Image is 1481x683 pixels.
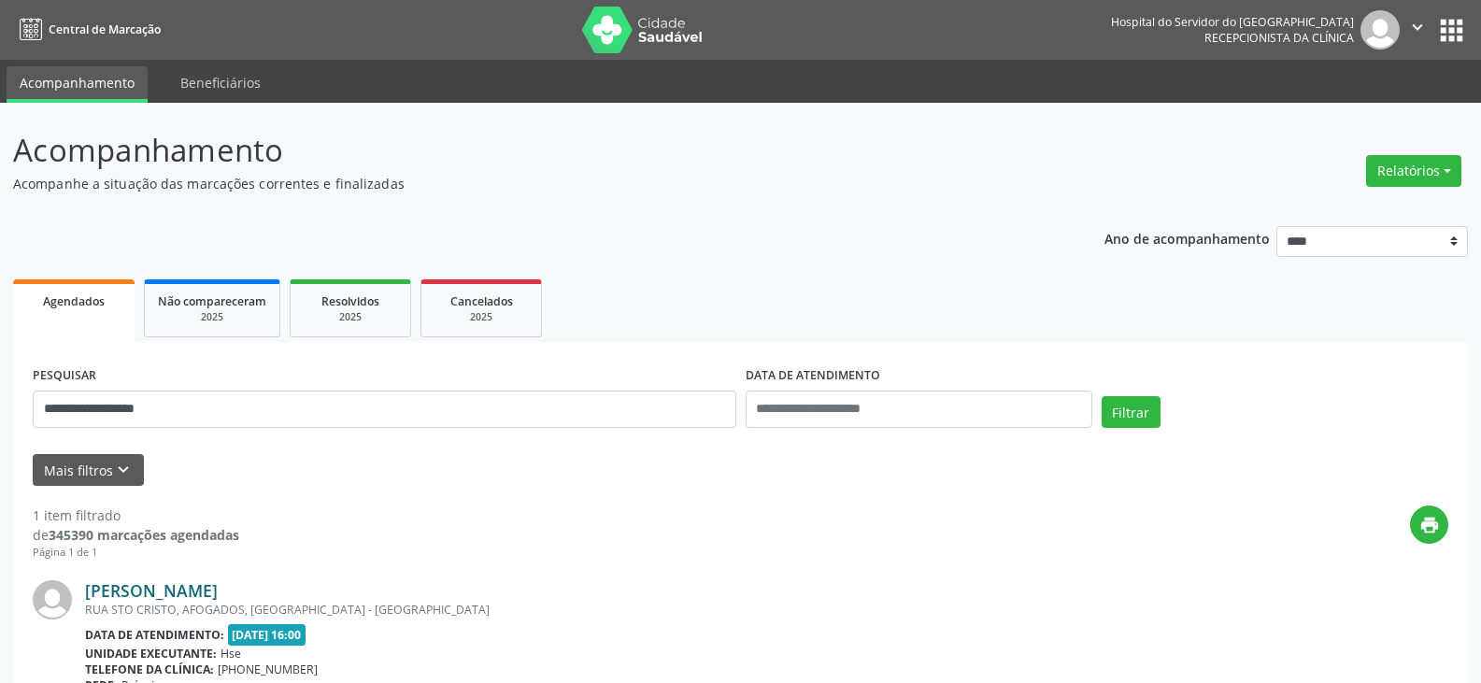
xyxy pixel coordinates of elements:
[158,310,266,324] div: 2025
[33,580,72,619] img: img
[49,526,239,544] strong: 345390 marcações agendadas
[1366,155,1461,187] button: Relatórios
[167,66,274,99] a: Beneficiários
[7,66,148,103] a: Acompanhamento
[1435,14,1468,47] button: apps
[1360,10,1400,50] img: img
[158,293,266,309] span: Não compareceram
[13,14,161,45] a: Central de Marcação
[85,627,224,643] b: Data de atendimento:
[746,362,880,391] label: DATA DE ATENDIMENTO
[33,362,96,391] label: PESQUISAR
[1111,14,1354,30] div: Hospital do Servidor do [GEOGRAPHIC_DATA]
[304,310,397,324] div: 2025
[49,21,161,37] span: Central de Marcação
[221,646,241,662] span: Hse
[321,293,379,309] span: Resolvidos
[85,662,214,677] b: Telefone da clínica:
[1410,505,1448,544] button: print
[33,454,144,487] button: Mais filtroskeyboard_arrow_down
[450,293,513,309] span: Cancelados
[1419,515,1440,535] i: print
[85,646,217,662] b: Unidade executante:
[1407,17,1428,37] i: 
[13,127,1032,174] p: Acompanhamento
[33,525,239,545] div: de
[1204,30,1354,46] span: Recepcionista da clínica
[1104,226,1270,249] p: Ano de acompanhamento
[113,460,134,480] i: keyboard_arrow_down
[33,505,239,525] div: 1 item filtrado
[13,174,1032,193] p: Acompanhe a situação das marcações correntes e finalizadas
[228,624,306,646] span: [DATE] 16:00
[218,662,318,677] span: [PHONE_NUMBER]
[33,545,239,561] div: Página 1 de 1
[43,293,105,309] span: Agendados
[1102,396,1161,428] button: Filtrar
[85,602,1168,618] div: RUA STO CRISTO, AFOGADOS, [GEOGRAPHIC_DATA] - [GEOGRAPHIC_DATA]
[85,580,218,601] a: [PERSON_NAME]
[1400,10,1435,50] button: 
[434,310,528,324] div: 2025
